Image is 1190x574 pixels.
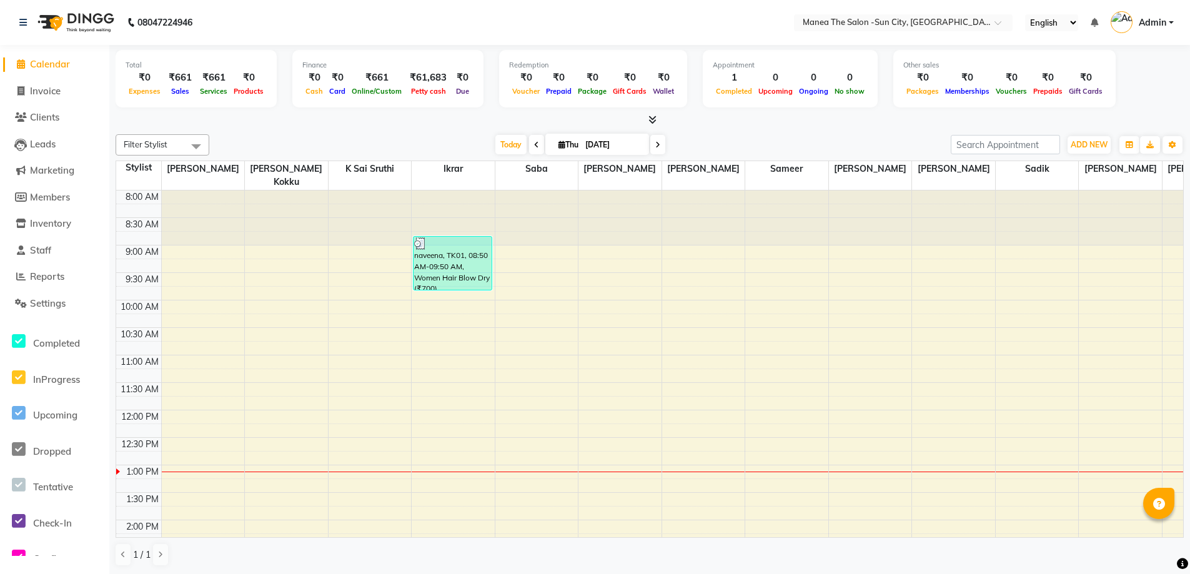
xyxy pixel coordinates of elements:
div: 11:30 AM [118,383,161,396]
a: Reports [3,270,106,284]
span: Card [326,87,349,96]
span: [PERSON_NAME] [1079,161,1162,177]
span: Cash [302,87,326,96]
span: Inventory [30,217,71,229]
input: Search Appointment [951,135,1060,154]
span: Thu [555,140,582,149]
span: Upcoming [33,409,77,421]
span: [PERSON_NAME] [662,161,745,177]
span: Completed [713,87,755,96]
div: 8:30 AM [123,218,161,231]
div: 0 [796,71,831,85]
div: ₹0 [302,71,326,85]
span: Saba [495,161,578,177]
span: Tentative [33,481,73,493]
a: Clients [3,111,106,125]
span: Ongoing [796,87,831,96]
span: Memberships [942,87,993,96]
button: ADD NEW [1068,136,1111,154]
a: Settings [3,297,106,311]
div: 12:30 PM [119,438,161,451]
div: ₹0 [610,71,650,85]
div: ₹0 [575,71,610,85]
div: 1:30 PM [124,493,161,506]
span: Invoice [30,85,61,97]
div: 0 [755,71,796,85]
span: Expenses [126,87,164,96]
span: Filter Stylist [124,139,167,149]
div: ₹0 [126,71,164,85]
span: Package [575,87,610,96]
span: Services [197,87,231,96]
span: Dropped [33,445,71,457]
span: Voucher [509,87,543,96]
iframe: chat widget [1138,524,1178,562]
span: Clients [30,111,59,123]
span: [PERSON_NAME] [912,161,995,177]
div: ₹0 [942,71,993,85]
span: Calendar [30,58,70,70]
div: 0 [831,71,868,85]
span: Due [453,87,472,96]
div: 8:00 AM [123,191,161,204]
span: sadik [996,161,1079,177]
a: Members [3,191,106,205]
span: Reports [30,270,64,282]
span: Gift Cards [1066,87,1106,96]
div: 9:00 AM [123,245,161,259]
span: Wallet [650,87,677,96]
span: ADD NEW [1071,140,1108,149]
span: [PERSON_NAME] kokku [245,161,328,190]
div: 2:00 PM [124,520,161,533]
div: ₹0 [903,71,942,85]
div: 10:30 AM [118,328,161,341]
span: Sameer [745,161,828,177]
span: Packages [903,87,942,96]
div: ₹661 [197,71,231,85]
div: Finance [302,60,474,71]
span: Prepaids [1030,87,1066,96]
span: Settings [30,297,66,309]
div: 1 [713,71,755,85]
span: InProgress [33,374,80,385]
a: Staff [3,244,106,258]
div: 12:00 PM [119,410,161,423]
span: K sai sruthi [329,161,412,177]
div: Stylist [116,161,161,174]
a: Marketing [3,164,106,178]
div: ₹0 [452,71,474,85]
a: Invoice [3,84,106,99]
div: 10:00 AM [118,300,161,314]
span: Products [231,87,267,96]
span: Marketing [30,164,74,176]
span: No show [831,87,868,96]
div: ₹0 [509,71,543,85]
div: ₹0 [1030,71,1066,85]
a: Inventory [3,217,106,231]
div: ₹0 [1066,71,1106,85]
div: ₹0 [993,71,1030,85]
div: Other sales [903,60,1106,71]
div: Total [126,60,267,71]
span: Today [495,135,527,154]
span: Prepaid [543,87,575,96]
span: Leads [30,138,56,150]
div: 9:30 AM [123,273,161,286]
span: Members [30,191,70,203]
div: ₹0 [231,71,267,85]
span: Ikrar [412,161,495,177]
span: [PERSON_NAME] [162,161,245,177]
span: Check-In [33,517,72,529]
span: Upcoming [755,87,796,96]
div: 11:00 AM [118,355,161,369]
div: Appointment [713,60,868,71]
div: Redemption [509,60,677,71]
span: Petty cash [408,87,449,96]
span: Confirm [33,553,68,565]
div: ₹61,683 [405,71,452,85]
input: 2025-09-04 [582,136,644,154]
span: [PERSON_NAME] [829,161,912,177]
div: ₹661 [349,71,405,85]
img: logo [32,5,117,40]
span: 1 / 1 [133,548,151,562]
